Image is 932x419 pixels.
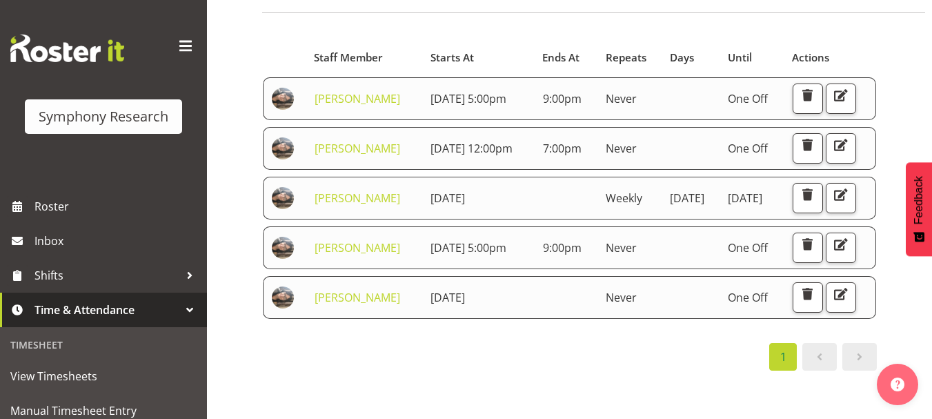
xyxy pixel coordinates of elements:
[34,265,179,286] span: Shifts
[34,196,200,217] span: Roster
[542,50,589,66] div: Ends At
[728,191,762,206] span: [DATE]
[728,290,768,305] span: One Off
[10,35,124,62] img: Rosterit website logo
[826,84,856,114] button: Edit Unavailability
[606,50,654,66] div: Repeats
[826,133,856,164] button: Edit Unavailability
[10,366,197,387] span: View Timesheets
[315,191,400,206] a: [PERSON_NAME]
[430,290,465,305] span: [DATE]
[913,176,925,224] span: Feedback
[272,237,294,259] img: lindsay-holland6d975a4b06d72750adc3751bbfb7dc9f.png
[670,50,712,66] div: Days
[272,187,294,209] img: lindsay-holland6d975a4b06d72750adc3751bbfb7dc9f.png
[430,50,527,66] div: Starts At
[793,133,823,164] button: Delete Unavailability
[34,300,179,320] span: Time & Attendance
[728,240,768,255] span: One Off
[315,240,400,255] a: [PERSON_NAME]
[543,91,582,106] span: 9:00pm
[430,191,465,206] span: [DATE]
[314,50,415,66] div: Staff Member
[606,290,637,305] span: Never
[793,282,823,313] button: Delete Unavailability
[606,91,637,106] span: Never
[906,162,932,256] button: Feedback - Show survey
[3,331,204,359] div: Timesheet
[826,233,856,263] button: Edit Unavailability
[793,233,823,263] button: Delete Unavailability
[315,290,400,305] a: [PERSON_NAME]
[272,137,294,159] img: lindsay-holland6d975a4b06d72750adc3751bbfb7dc9f.png
[430,141,513,156] span: [DATE] 12:00pm
[430,91,506,106] span: [DATE] 5:00pm
[670,191,704,206] span: [DATE]
[826,282,856,313] button: Edit Unavailability
[272,88,294,110] img: lindsay-holland6d975a4b06d72750adc3751bbfb7dc9f.png
[543,141,582,156] span: 7:00pm
[315,91,400,106] a: [PERSON_NAME]
[728,141,768,156] span: One Off
[891,378,904,391] img: help-xxl-2.png
[606,240,637,255] span: Never
[606,191,642,206] span: Weekly
[792,50,868,66] div: Actions
[272,286,294,309] img: lindsay-holland6d975a4b06d72750adc3751bbfb7dc9f.png
[430,240,506,255] span: [DATE] 5:00pm
[793,183,823,213] button: Delete Unavailability
[728,50,777,66] div: Until
[728,91,768,106] span: One Off
[606,141,637,156] span: Never
[543,240,582,255] span: 9:00pm
[34,231,200,251] span: Inbox
[3,359,204,393] a: View Timesheets
[39,106,168,127] div: Symphony Research
[793,84,823,114] button: Delete Unavailability
[315,141,400,156] a: [PERSON_NAME]
[826,183,856,213] button: Edit Unavailability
